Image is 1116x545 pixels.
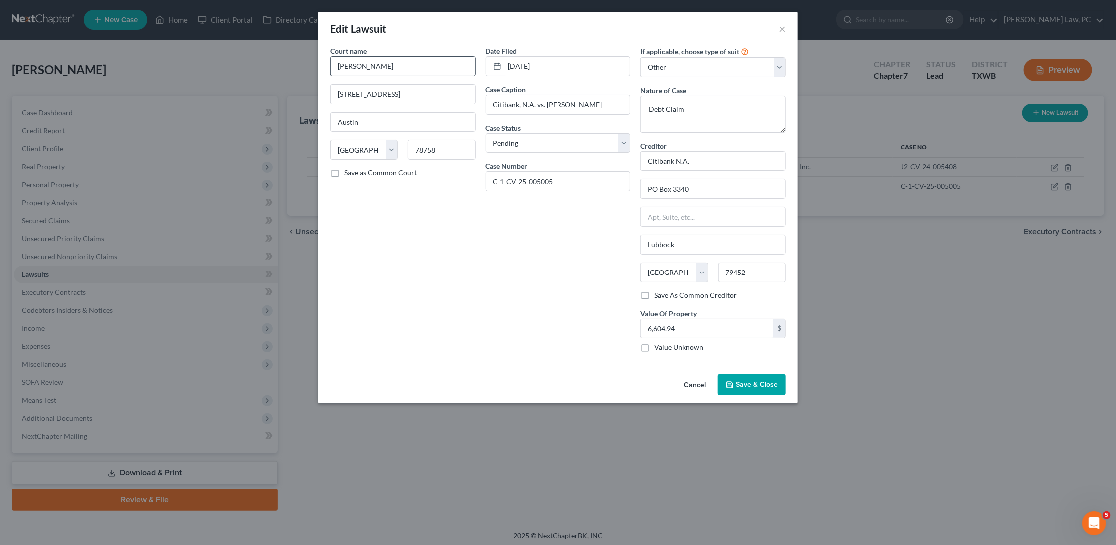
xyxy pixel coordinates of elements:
label: Value Unknown [654,342,703,352]
label: If applicable, choose type of suit [640,46,739,57]
button: Save & Close [718,374,786,395]
label: Save As Common Creditor [654,290,737,300]
input: MM/DD/YYYY [505,57,630,76]
input: Search court by name... [330,56,476,76]
span: Edit [330,23,349,35]
input: Enter address... [331,85,475,104]
label: Case Caption [486,84,526,95]
iframe: Intercom live chat [1082,511,1106,535]
input: 0.00 [641,319,773,338]
label: Save as Common Court [344,168,417,178]
input: # [486,172,630,191]
input: Enter city... [331,113,475,132]
span: Case Status [486,124,521,132]
span: Lawsuit [351,23,387,35]
label: Nature of Case [640,85,686,96]
label: Date Filed [486,46,517,56]
input: Enter city... [641,235,785,254]
span: Save & Close [736,380,778,389]
input: Enter address... [641,179,785,198]
button: × [779,23,786,35]
span: 5 [1103,511,1111,519]
div: $ [773,319,785,338]
input: -- [486,95,630,114]
label: Value Of Property [640,308,697,319]
input: Apt, Suite, etc... [641,207,785,226]
button: Cancel [676,375,714,395]
span: Creditor [640,142,667,150]
input: Enter zip... [408,140,475,160]
input: Enter zip... [718,263,786,282]
span: Court name [330,47,367,55]
input: Search creditor by name... [640,151,786,171]
label: Case Number [486,161,528,171]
